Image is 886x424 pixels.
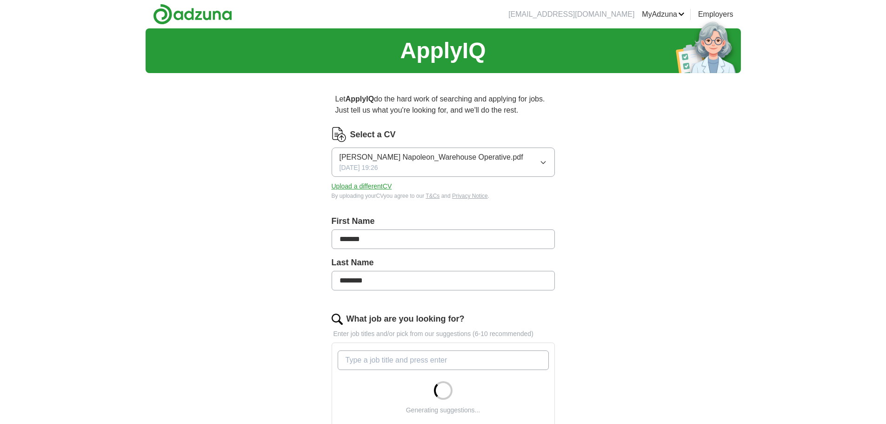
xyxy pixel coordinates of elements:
[332,314,343,325] img: search.png
[332,192,555,200] div: By uploading your CV you agree to our and .
[426,193,440,199] a: T&Cs
[332,148,555,177] button: [PERSON_NAME] Napoleon_Warehouse Operative.pdf[DATE] 19:26
[332,256,555,269] label: Last Name
[400,34,486,67] h1: ApplyIQ
[332,329,555,339] p: Enter job titles and/or pick from our suggestions (6-10 recommended)
[406,405,480,415] div: Generating suggestions...
[332,215,555,228] label: First Name
[642,9,685,20] a: MyAdzuna
[332,127,346,142] img: CV Icon
[350,128,396,141] label: Select a CV
[698,9,733,20] a: Employers
[153,4,232,25] img: Adzuna logo
[338,350,549,370] input: Type a job title and press enter
[332,182,392,191] button: Upload a differentCV
[340,152,523,163] span: [PERSON_NAME] Napoleon_Warehouse Operative.pdf
[332,90,555,120] p: Let do the hard work of searching and applying for jobs. Just tell us what you're looking for, an...
[508,9,634,20] li: [EMAIL_ADDRESS][DOMAIN_NAME]
[346,313,465,325] label: What job are you looking for?
[452,193,488,199] a: Privacy Notice
[346,95,374,103] strong: ApplyIQ
[340,163,378,173] span: [DATE] 19:26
